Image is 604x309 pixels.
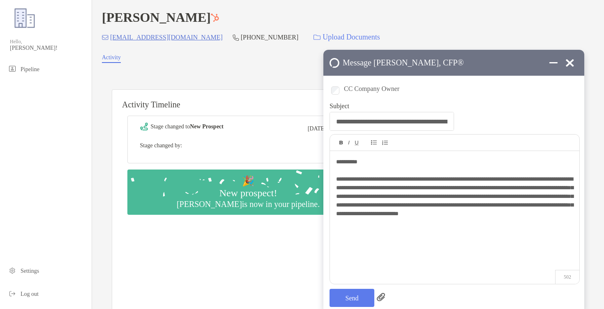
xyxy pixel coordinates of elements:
span: Settings [21,268,39,274]
div: New prospect! [216,187,281,199]
div: Stage changed to [151,123,224,130]
img: Confetti [127,170,369,208]
img: paperclip attachments [377,293,385,301]
a: Upload Documents [308,28,385,46]
img: Editor control icon [355,141,359,145]
img: Editor control icon [371,140,377,145]
a: Go to Hubspot Deal [211,10,219,25]
img: pipeline icon [7,64,17,74]
h4: [PERSON_NAME] [102,10,219,25]
img: Event icon [140,123,148,130]
span: [PERSON_NAME]! [10,45,87,51]
div: [PERSON_NAME] is now in your pipeline. [173,199,323,209]
a: Activity [102,54,121,63]
img: Editor control icon [382,140,388,145]
h6: Activity Timeline [112,90,384,109]
img: Phone Icon [233,34,239,41]
p: [EMAIL_ADDRESS][DOMAIN_NAME] [110,32,223,42]
img: Zoe Logo [10,3,39,33]
label: Subject [330,102,349,109]
input: checkbox check mark iconCC Company Owner [331,86,339,95]
img: button icon [314,35,320,40]
img: Email Icon [102,35,108,40]
div: Message [PERSON_NAME], CFP® [330,58,464,68]
div: 🎉 [239,175,258,187]
p: Stage changed by: [140,140,357,151]
img: settings icon [7,265,17,275]
p: [PHONE_NUMBER] [241,32,298,42]
img: Hubspot Icon [211,14,219,22]
span: Pipeline [21,66,39,72]
span: [DATE] [308,125,326,132]
label: CC Company Owner [330,85,580,96]
img: Zoe logo [330,58,339,68]
p: 502 [555,270,579,284]
img: Editor control icon [348,141,350,145]
img: logout icon [7,288,17,298]
img: Close [566,59,574,67]
button: Send [330,289,374,307]
img: Expand or collapse [549,59,558,67]
span: Log out [21,291,39,297]
img: Editor control icon [339,141,343,145]
b: New Prospect [190,123,224,130]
